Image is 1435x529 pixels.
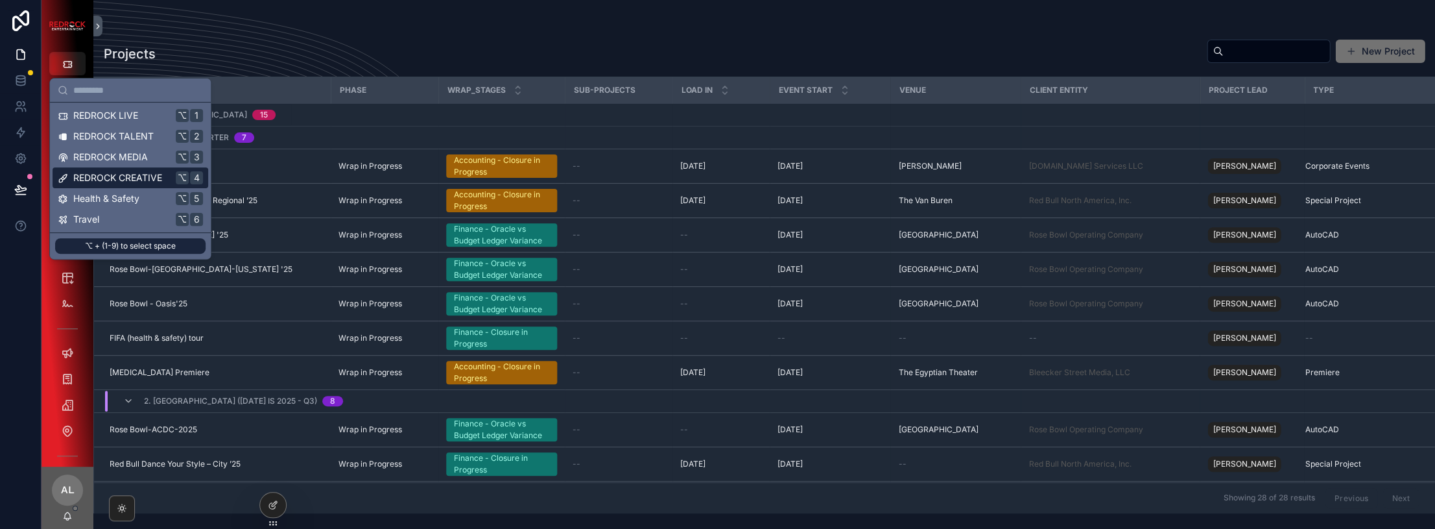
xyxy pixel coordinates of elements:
[1207,362,1296,383] a: [PERSON_NAME]
[573,299,665,309] a: --
[191,110,202,121] span: 1
[191,173,202,183] span: 4
[1028,264,1192,275] a: Rose Bowl Operating Company
[1207,365,1281,380] a: [PERSON_NAME]
[573,299,580,309] span: --
[1028,299,1192,309] a: Rose Bowl Operating Company
[573,195,665,206] a: --
[1213,230,1275,240] span: [PERSON_NAME]
[1028,299,1143,309] a: Rose Bowl Operating Company
[1207,262,1281,277] a: [PERSON_NAME]
[338,161,431,171] a: Wrap in Progress
[1305,424,1423,435] a: AutoCAD
[177,152,187,162] span: ⌥
[50,103,211,232] div: Suggestions
[338,333,402,343] span: Wrap in Progress
[573,424,665,435] a: --
[144,396,317,406] span: 2. [GEOGRAPHIC_DATA] ([DATE] is 2025 - Q3)
[898,230,978,240] span: [GEOGRAPHIC_DATA]
[1028,230,1143,240] a: Rose Bowl Operating Company
[454,418,549,441] div: Finance - Oracle vs Budget Ledger Variance
[1028,195,1131,206] span: Red Bull North America, Inc.
[1028,367,1130,378] a: Bleecker Street Media, LLC
[680,459,762,469] a: [DATE]
[573,264,580,275] span: --
[1028,367,1192,378] a: Bleecker Street Media, LLC
[1207,225,1296,245] a: [PERSON_NAME]
[1207,422,1281,437] a: [PERSON_NAME]
[680,264,762,275] a: --
[680,367,706,378] span: [DATE]
[573,230,580,240] span: --
[177,173,187,183] span: ⌥
[1305,161,1423,171] a: Corporate Events
[899,85,926,95] span: Venue
[680,230,688,240] span: --
[338,264,431,275] a: Wrap in Progress
[680,333,762,343] a: --
[573,459,580,469] span: --
[777,264,803,275] span: [DATE]
[110,333,323,343] a: FIFA (health & safety) tour
[338,195,431,206] a: Wrap in Progress
[1213,459,1275,469] span: [PERSON_NAME]
[1207,293,1296,314] a: [PERSON_NAME]
[177,214,187,225] span: ⌥
[110,264,292,275] span: Rose Bowl-[GEOGRAPHIC_DATA]-[US_STATE] '25
[110,367,323,378] a: [MEDICAL_DATA] Premiere
[1305,367,1339,378] span: Premiere
[1223,493,1314,503] span: Showing 28 of 28 results
[898,333,1013,343] a: --
[1213,367,1275,378] span: [PERSON_NAME]
[1335,40,1425,63] button: New Project
[73,192,139,205] span: Health & Safety
[1305,161,1369,171] span: Corporate Events
[573,333,665,343] a: --
[574,85,635,95] span: Sub-Projects
[110,424,197,435] span: Rose Bowl-ACDC-2025
[898,367,977,378] span: The Egyptian Theater
[454,292,549,315] div: Finance - Oracle vs Budget Ledger Variance
[680,424,762,435] a: --
[110,230,323,240] a: Rose Bowl-[PERSON_NAME] '25
[777,459,883,469] a: [DATE]
[898,161,961,171] span: [PERSON_NAME]
[1305,333,1312,343] span: --
[1213,299,1275,309] span: [PERSON_NAME]
[338,299,431,309] a: Wrap in Progress
[898,459,1013,469] a: --
[454,154,549,178] div: Accounting - Closure in Progress
[777,424,883,435] a: [DATE]
[454,361,549,384] div: Accounting - Closure in Progress
[330,396,335,406] div: 8
[338,230,402,240] span: Wrap in Progress
[1028,424,1192,435] a: Rose Bowl Operating Company
[49,21,86,31] img: App logo
[1213,333,1275,343] span: [PERSON_NAME]
[1305,333,1423,343] a: --
[680,195,762,206] a: [DATE]
[338,367,402,378] span: Wrap in Progress
[898,424,978,435] span: [GEOGRAPHIC_DATA]
[1028,161,1192,171] a: [DOMAIN_NAME] Services LLC
[777,161,883,171] a: [DATE]
[104,45,156,63] h1: Projects
[680,161,762,171] a: [DATE]
[898,161,1013,171] a: [PERSON_NAME]
[1028,424,1143,435] a: Rose Bowl Operating Company
[73,213,99,226] span: Travel
[110,367,209,378] span: [MEDICAL_DATA] Premiere
[777,230,883,240] a: [DATE]
[777,367,803,378] span: [DATE]
[1028,459,1131,469] a: Red Bull North America, Inc.
[573,367,580,378] span: --
[73,151,148,164] span: REDROCK MEDIA
[898,264,1013,275] a: [GEOGRAPHIC_DATA]
[680,424,688,435] span: --
[1213,195,1275,206] span: [PERSON_NAME]
[1207,158,1281,174] a: [PERSON_NAME]
[447,85,506,95] span: Wrap_Stages
[1028,195,1192,206] a: Red Bull North America, Inc.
